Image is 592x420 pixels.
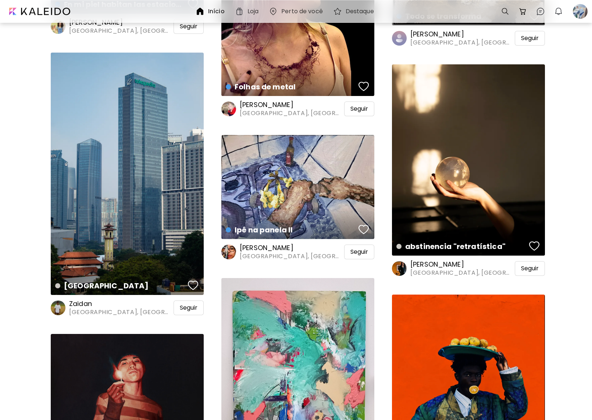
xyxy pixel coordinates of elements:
[69,308,172,316] span: [GEOGRAPHIC_DATA], [GEOGRAPHIC_DATA]
[180,304,197,312] span: Seguir
[410,30,513,39] h6: [PERSON_NAME]
[392,30,545,47] a: [PERSON_NAME][GEOGRAPHIC_DATA], [GEOGRAPHIC_DATA]Seguir
[269,7,326,16] a: Perto de você
[221,243,374,260] a: [PERSON_NAME][GEOGRAPHIC_DATA], [GEOGRAPHIC_DATA]Seguir
[240,109,343,117] span: [GEOGRAPHIC_DATA], [GEOGRAPHIC_DATA]
[235,7,261,16] a: Loja
[515,31,545,46] div: Seguir
[521,265,539,272] span: Seguir
[226,81,356,92] h4: Folhas de metal
[69,27,172,35] span: [GEOGRAPHIC_DATA], [GEOGRAPHIC_DATA]
[226,224,356,235] h4: Ipê na panela II
[396,241,527,252] h4: abstinencia "retratística"
[350,105,368,113] span: Seguir
[333,7,377,16] a: Destaque
[410,260,513,269] h6: [PERSON_NAME]
[55,280,186,291] h4: [GEOGRAPHIC_DATA]
[518,7,527,16] img: cart
[247,8,258,14] h6: Loja
[392,260,545,277] a: [PERSON_NAME][GEOGRAPHIC_DATA], [GEOGRAPHIC_DATA]Seguir
[357,79,371,94] button: favorites
[196,7,228,16] a: Início
[174,300,204,315] div: Seguir
[51,53,204,295] a: [GEOGRAPHIC_DATA]favoriteshttps://cdn.kaleido.art/CDN/Artwork/73652/Primary/medium.webp?updated=3...
[69,299,172,308] h6: Zaidan
[357,222,371,237] button: favorites
[186,278,200,293] button: favorites
[51,18,204,35] a: [PERSON_NAME][GEOGRAPHIC_DATA], [GEOGRAPHIC_DATA]Seguir
[180,23,197,30] span: Seguir
[521,35,539,42] span: Seguir
[350,248,368,256] span: Seguir
[344,245,374,259] div: Seguir
[536,7,545,16] img: chatIcon
[552,5,565,18] button: bellIcon
[240,100,343,109] h6: [PERSON_NAME]
[174,19,204,34] div: Seguir
[392,64,545,256] a: abstinencia "retratística"favoriteshttps://cdn.kaleido.art/CDN/Artwork/85037/Primary/medium.webp?...
[240,252,343,260] span: [GEOGRAPHIC_DATA], [GEOGRAPHIC_DATA]
[515,261,545,276] div: Seguir
[410,269,513,277] span: [GEOGRAPHIC_DATA], [GEOGRAPHIC_DATA]
[281,8,323,14] h6: Perto de você
[410,39,513,47] span: [GEOGRAPHIC_DATA], [GEOGRAPHIC_DATA]
[221,135,374,239] a: Ipê na panela IIfavoriteshttps://cdn.kaleido.art/CDN/Artwork/175697/Primary/medium.webp?updated=7...
[51,299,204,316] a: Zaidan[GEOGRAPHIC_DATA], [GEOGRAPHIC_DATA]Seguir
[527,239,541,253] button: favorites
[346,8,374,14] h6: Destaque
[344,102,374,116] div: Seguir
[240,243,343,252] h6: [PERSON_NAME]
[221,100,374,117] a: [PERSON_NAME][GEOGRAPHIC_DATA], [GEOGRAPHIC_DATA]Seguir
[208,8,225,14] h6: Início
[554,7,563,16] img: bellIcon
